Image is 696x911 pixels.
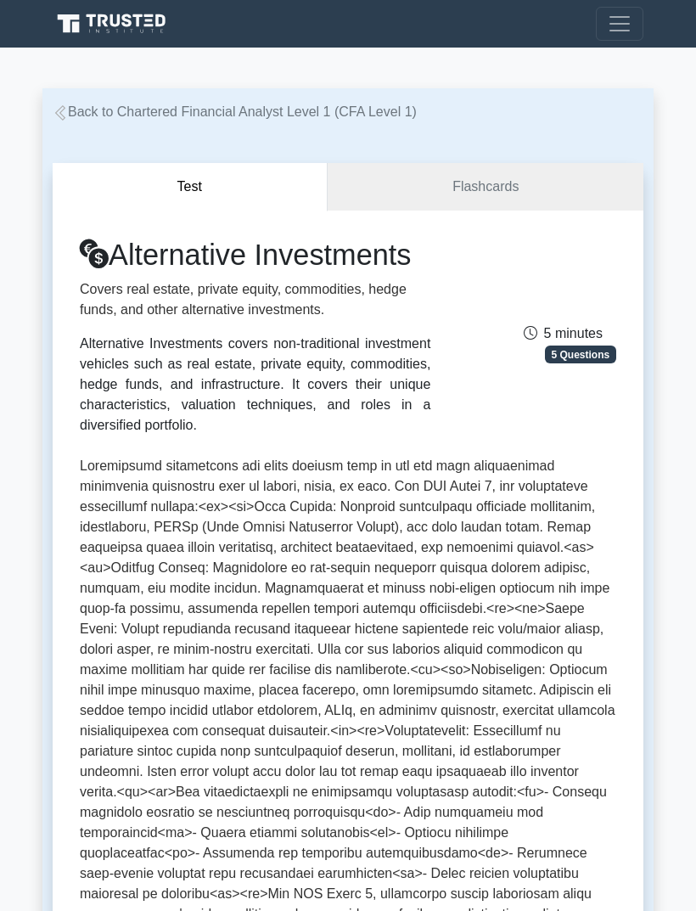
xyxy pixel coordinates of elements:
span: 5 minutes [524,326,603,340]
a: Flashcards [328,163,643,211]
p: Covers real estate, private equity, commodities, hedge funds, and other alternative investments. [80,279,430,320]
div: Alternative Investments covers non-traditional investment vehicles such as real estate, private e... [80,334,430,436]
button: Toggle navigation [596,7,643,41]
span: 5 Questions [545,346,616,363]
button: Test [53,163,328,211]
h1: Alternative Investments [80,238,430,273]
a: Back to Chartered Financial Analyst Level 1 (CFA Level 1) [53,104,417,119]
